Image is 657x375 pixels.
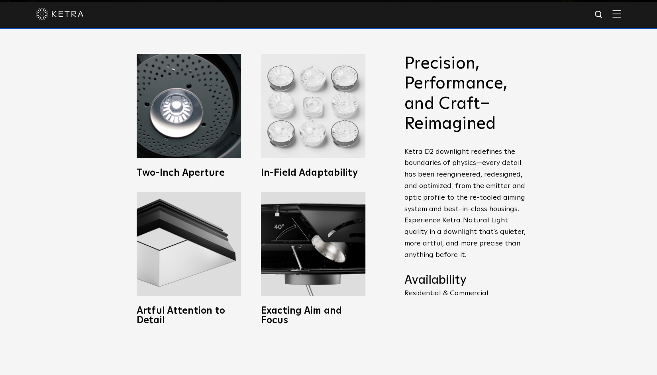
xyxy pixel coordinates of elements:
h3: Two-Inch Aperture [137,168,241,178]
h3: Artful Attention to Detail [137,306,241,325]
img: ketra-logo-2019-white [36,8,84,20]
img: Ketra 2 [137,54,241,158]
h2: Precision, Performance, and Craft–Reimagined [404,54,528,134]
img: Adjustable downlighting with 40 degree tilt [261,192,365,296]
img: Ketra D2 LED Downlight fixtures with Wireless Control [261,54,365,158]
img: Ketra full spectrum lighting fixtures [137,192,241,296]
img: search icon [594,10,604,20]
h3: In-Field Adaptability [261,168,365,178]
p: Ketra D2 downlight redefines the boundaries of physics—every detail has been reengineered, redesi... [404,146,528,261]
h3: Exacting Aim and Focus [261,306,365,325]
img: Hamburger%20Nav.svg [612,10,621,18]
h4: Availability [404,273,528,288]
p: Residential & Commercial [404,290,528,297]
